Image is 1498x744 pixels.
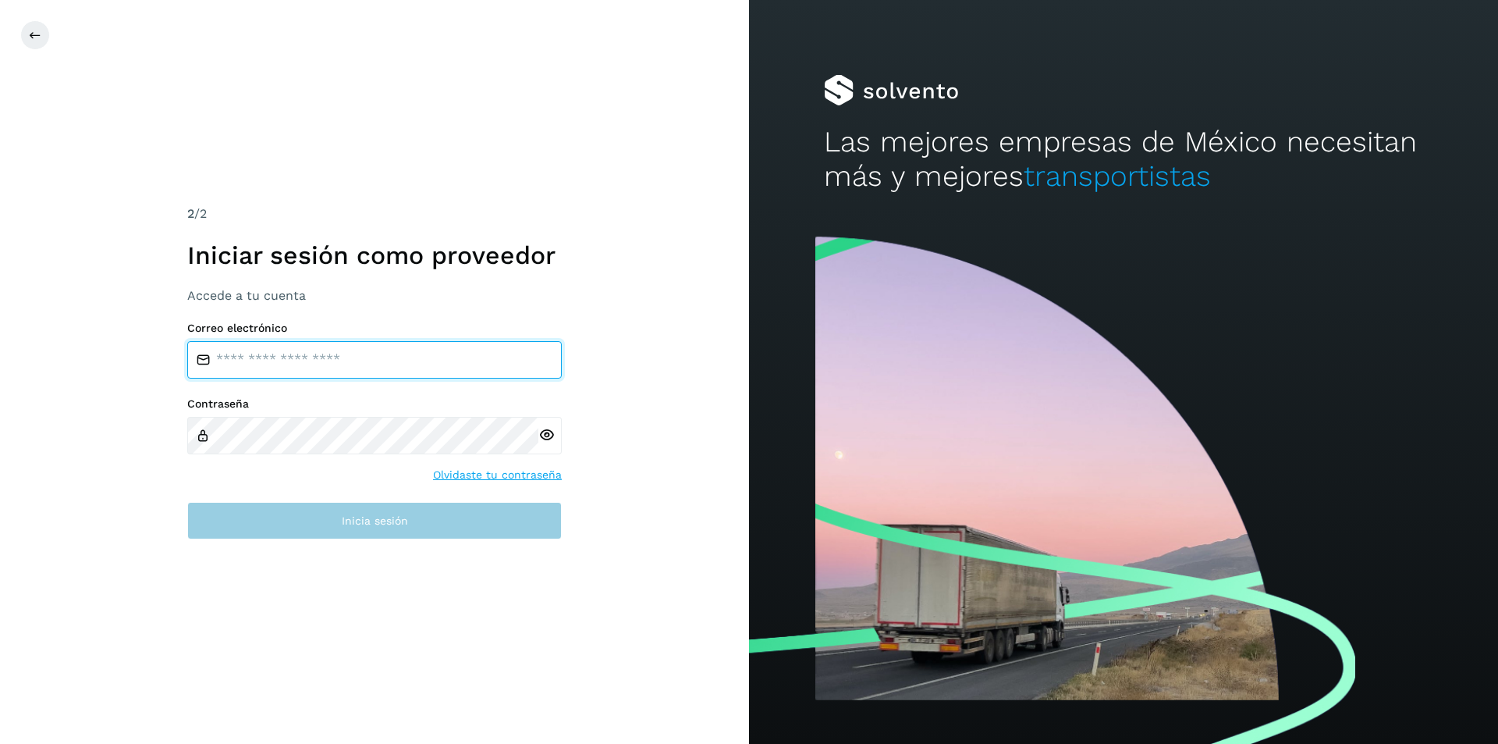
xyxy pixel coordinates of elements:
h2: Las mejores empresas de México necesitan más y mejores [824,125,1423,194]
h1: Iniciar sesión como proveedor [187,240,562,270]
span: Inicia sesión [342,515,408,526]
span: 2 [187,206,194,221]
a: Olvidaste tu contraseña [433,467,562,483]
label: Contraseña [187,397,562,411]
button: Inicia sesión [187,502,562,539]
span: transportistas [1024,159,1211,193]
h3: Accede a tu cuenta [187,288,562,303]
div: /2 [187,205,562,223]
label: Correo electrónico [187,322,562,335]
